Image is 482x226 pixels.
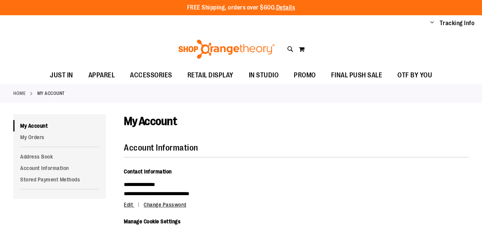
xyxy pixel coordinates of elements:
[13,131,106,143] a: My Orders
[42,67,81,84] a: JUST IN
[124,218,181,224] span: Manage Cookie Settings
[390,67,440,84] a: OTF BY YOU
[50,67,73,84] span: JUST IN
[124,168,172,175] span: Contact Information
[241,67,287,84] a: IN STUDIO
[177,40,276,59] img: Shop Orangetheory
[124,143,198,152] strong: Account Information
[81,67,123,84] a: APPAREL
[276,4,295,11] a: Details
[331,67,383,84] span: FINAL PUSH SALE
[323,67,390,84] a: FINAL PUSH SALE
[430,19,434,27] button: Account menu
[13,162,106,174] a: Account Information
[13,120,106,131] a: My Account
[397,67,432,84] span: OTF BY YOU
[124,115,177,128] span: My Account
[187,67,234,84] span: RETAIL DISPLAY
[13,174,106,185] a: Stored Payment Methods
[249,67,279,84] span: IN STUDIO
[294,67,316,84] span: PROMO
[88,67,115,84] span: APPAREL
[180,67,241,84] a: RETAIL DISPLAY
[124,202,133,208] span: Edit
[187,3,295,12] p: FREE Shipping, orders over $600.
[440,19,475,27] a: Tracking Info
[13,90,26,97] a: Home
[124,202,143,208] a: Edit
[130,67,172,84] span: ACCESSORIES
[13,151,106,162] a: Address Book
[122,67,180,84] a: ACCESSORIES
[144,202,186,208] a: Change Password
[37,90,65,97] strong: My Account
[286,67,323,84] a: PROMO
